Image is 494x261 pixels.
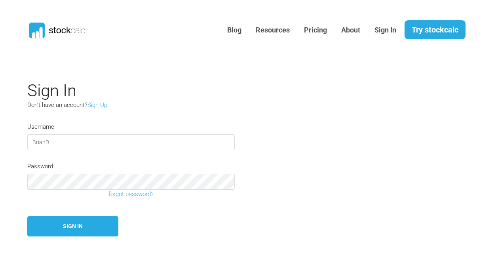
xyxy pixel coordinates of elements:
[298,21,333,40] a: Pricing
[87,101,107,109] a: Sign Up
[27,81,391,101] h2: Sign In
[369,21,402,40] a: Sign In
[405,20,465,39] a: Try stockcalc
[27,162,53,171] label: Password
[250,21,296,40] a: Resources
[27,101,209,110] p: Don't have an account?
[221,21,247,40] a: Blog
[27,122,54,131] label: Username
[335,21,366,40] a: About
[27,216,118,236] button: Sign In
[21,190,241,199] a: forgot password?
